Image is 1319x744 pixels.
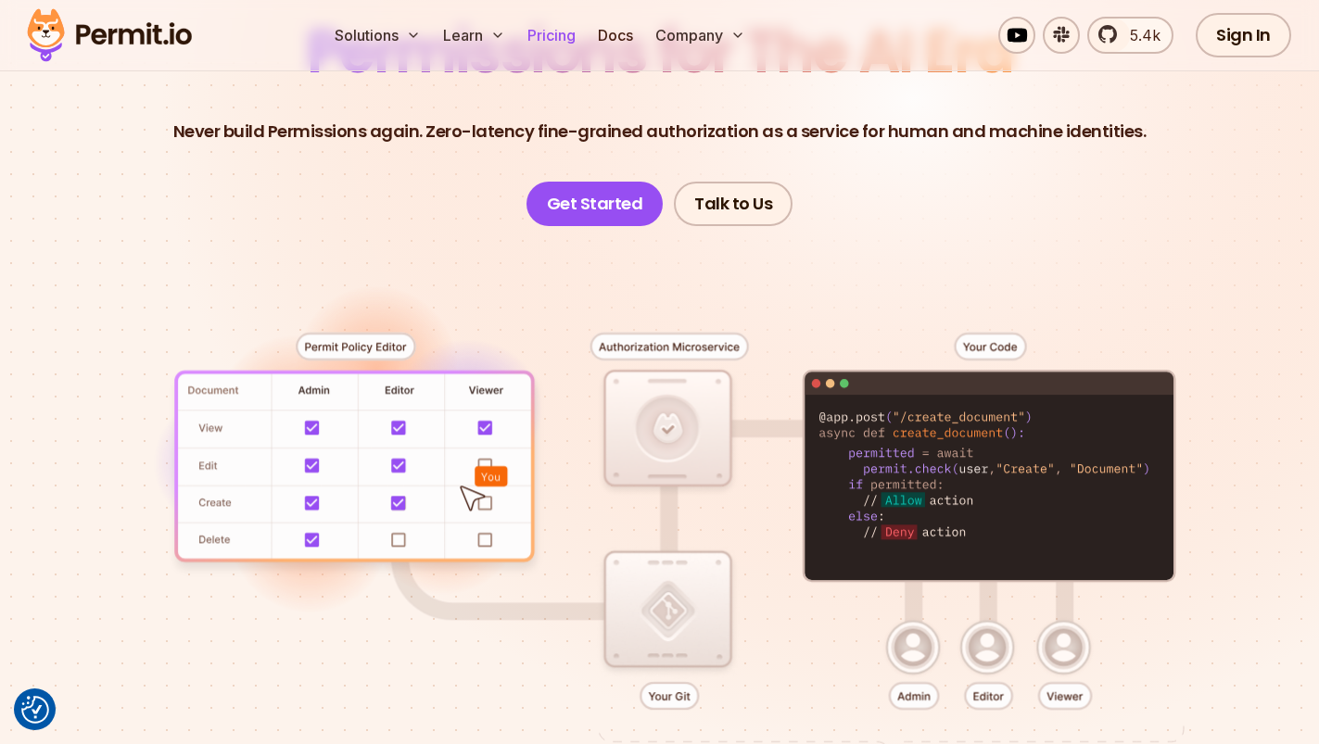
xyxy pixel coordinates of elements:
[173,119,1147,145] p: Never build Permissions again. Zero-latency fine-grained authorization as a service for human and...
[648,17,753,54] button: Company
[520,17,583,54] a: Pricing
[436,17,513,54] button: Learn
[1196,13,1291,57] a: Sign In
[1119,24,1160,46] span: 5.4k
[19,4,200,67] img: Permit logo
[21,696,49,724] img: Revisit consent button
[1087,17,1173,54] a: 5.4k
[21,696,49,724] button: Consent Preferences
[526,182,664,226] a: Get Started
[327,17,428,54] button: Solutions
[674,182,793,226] a: Talk to Us
[590,17,640,54] a: Docs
